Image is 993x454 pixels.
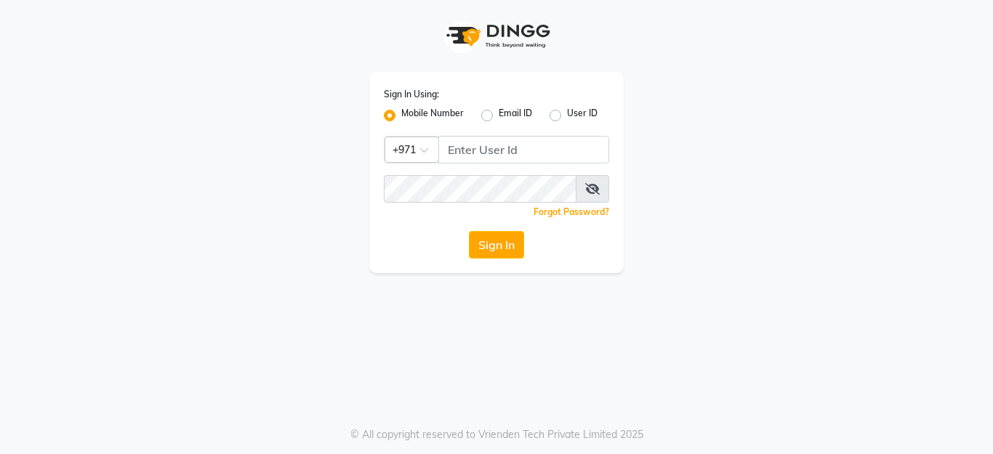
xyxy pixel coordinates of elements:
[438,15,555,57] img: logo1.svg
[534,206,609,217] a: Forgot Password?
[438,136,609,163] input: Username
[567,107,598,124] label: User ID
[499,107,532,124] label: Email ID
[469,231,524,259] button: Sign In
[384,88,439,101] label: Sign In Using:
[401,107,464,124] label: Mobile Number
[384,175,576,203] input: Username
